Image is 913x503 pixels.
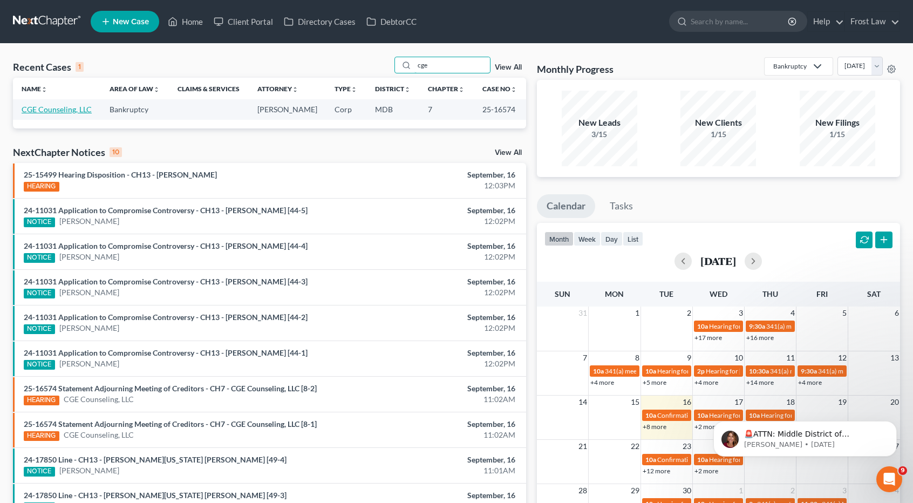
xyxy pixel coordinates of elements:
div: September, 16 [358,169,515,180]
a: Home [162,12,208,31]
span: 9 [686,351,692,364]
div: September, 16 [358,383,515,394]
td: Corp [326,99,366,119]
div: HEARING [24,396,59,405]
span: 13 [889,351,900,364]
a: Case Nounfold_more [482,85,517,93]
a: 24-11031 Application to Compromise Controversy - CH13 - [PERSON_NAME] [44-5] [24,206,308,215]
span: New Case [113,18,149,26]
div: NOTICE [24,253,55,263]
iframe: Intercom notifications message [697,398,913,474]
a: +4 more [798,378,822,386]
span: 2p [697,367,705,375]
a: 24-17850 Line - CH13 - [PERSON_NAME][US_STATE] [PERSON_NAME] [49-4] [24,455,287,464]
span: Mon [605,289,624,298]
span: 28 [577,484,588,497]
a: +17 more [694,334,722,342]
a: 24-11031 Application to Compromise Controversy - CH13 - [PERSON_NAME] [44-3] [24,277,308,286]
a: CGE Counseling, LLC [64,430,134,440]
span: Fri [816,289,828,298]
div: 10 [110,147,122,157]
td: Bankruptcy [101,99,169,119]
a: Area of Lawunfold_more [110,85,160,93]
div: September, 16 [358,205,515,216]
a: +5 more [643,378,666,386]
a: Chapterunfold_more [428,85,465,93]
i: unfold_more [351,86,357,93]
a: +4 more [694,378,718,386]
a: [PERSON_NAME] [59,251,119,262]
div: Recent Cases [13,60,84,73]
a: Frost Law [845,12,900,31]
h3: Monthly Progress [537,63,614,76]
a: +2 more [694,467,718,475]
span: 10a [645,367,656,375]
span: Confirmation hearing for [PERSON_NAME] [657,456,780,464]
span: 5 [841,307,848,320]
span: Sat [867,289,881,298]
span: 2 [686,307,692,320]
button: month [544,232,574,246]
div: NOTICE [24,360,55,370]
span: 10a [697,322,708,330]
span: 12 [837,351,848,364]
a: 24-11031 Application to Compromise Controversy - CH13 - [PERSON_NAME] [44-1] [24,348,308,357]
div: 3/15 [562,129,637,140]
span: 9:30a [801,367,817,375]
button: week [574,232,601,246]
div: September, 16 [358,490,515,501]
a: Typeunfold_more [335,85,357,93]
div: New Leads [562,117,637,129]
span: 23 [682,440,692,453]
div: 12:03PM [358,180,515,191]
span: 10a [645,411,656,419]
a: [PERSON_NAME] [59,465,119,476]
i: unfold_more [153,86,160,93]
span: 341(a) meeting for [PERSON_NAME] [605,367,709,375]
div: HEARING [24,182,59,192]
span: 10a [645,456,656,464]
a: [PERSON_NAME] [59,216,119,227]
div: 12:02PM [358,323,515,334]
td: [PERSON_NAME] [249,99,326,119]
a: 24-17850 Line - CH13 - [PERSON_NAME][US_STATE] [PERSON_NAME] [49-3] [24,491,287,500]
span: Sun [555,289,570,298]
a: Directory Cases [278,12,361,31]
a: +4 more [590,378,614,386]
div: NOTICE [24,467,55,477]
div: September, 16 [358,312,515,323]
span: 29 [630,484,641,497]
span: 19 [837,396,848,409]
div: September, 16 [358,419,515,430]
span: 15 [630,396,641,409]
div: September, 16 [358,348,515,358]
i: unfold_more [458,86,465,93]
a: Calendar [537,194,595,218]
div: 11:02AM [358,394,515,405]
a: [PERSON_NAME] [59,323,119,334]
button: list [623,232,643,246]
span: Hearing for [PERSON_NAME] [706,367,790,375]
div: 12:02PM [358,251,515,262]
a: 25-16574 Statement Adjourning Meeting of Creditors - CH7 - CGE Counseling, LLC [8-1] [24,419,317,429]
a: Tasks [600,194,643,218]
div: NextChapter Notices [13,146,122,159]
a: 24-11031 Application to Compromise Controversy - CH13 - [PERSON_NAME] [44-4] [24,241,308,250]
a: 25-16574 Statement Adjourning Meeting of Creditors - CH7 - CGE Counseling, LLC [8-2] [24,384,317,393]
a: View All [495,64,522,71]
div: 12:02PM [358,358,515,369]
div: 11:02AM [358,430,515,440]
span: 3 [738,307,744,320]
span: 14 [577,396,588,409]
a: Districtunfold_more [375,85,411,93]
span: 20 [889,396,900,409]
span: 10:30a [749,367,769,375]
a: +12 more [643,467,670,475]
span: 341(a) meeting for [PERSON_NAME] [770,367,874,375]
input: Search by name... [414,57,490,73]
span: Hearing for [PERSON_NAME] [657,367,741,375]
span: Wed [710,289,727,298]
div: NOTICE [24,217,55,227]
